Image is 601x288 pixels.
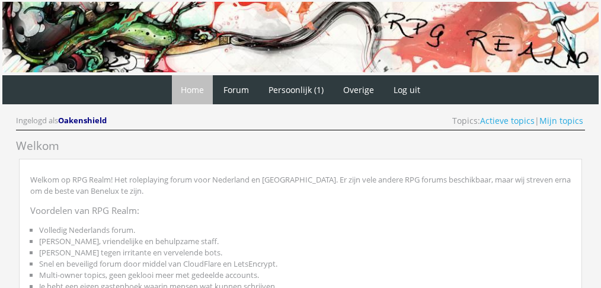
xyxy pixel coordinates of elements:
[334,75,383,104] a: Overige
[16,115,108,126] div: Ingelogd als
[452,115,583,126] span: Topics: |
[385,75,429,104] a: Log uit
[480,115,535,126] a: Actieve topics
[260,75,333,104] a: Persoonlijk (1)
[16,138,59,153] span: Welkom
[39,236,571,247] li: [PERSON_NAME], vriendelijke en behulpzame staff.
[2,2,599,72] img: RPG Realm - Banner
[39,225,571,236] li: Volledig Nederlands forum.
[58,115,108,126] a: Oakenshield
[58,115,107,126] span: Oakenshield
[39,258,571,270] li: Snel en beveiligd forum door middel van CloudFlare en LetsEncrypt.
[30,201,571,220] h3: Voordelen van RPG Realm:
[30,170,571,201] p: Welkom op RPG Realm! Het roleplaying forum voor Nederland en [GEOGRAPHIC_DATA]. Er zijn vele ande...
[539,115,583,126] a: Mijn topics
[39,247,571,258] li: [PERSON_NAME] tegen irritante en vervelende bots.
[215,75,258,104] a: Forum
[172,75,213,104] a: Home
[39,270,571,281] li: Multi-owner topics, geen geklooi meer met gedeelde accounts.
